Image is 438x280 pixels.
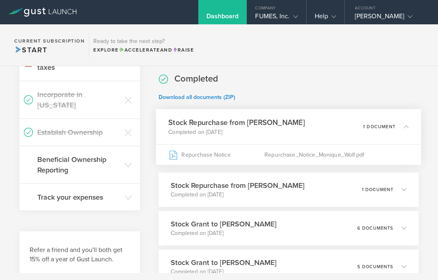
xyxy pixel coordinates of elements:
p: 1 document [363,124,396,129]
span: Raise [172,47,194,53]
p: Completed on [DATE] [171,229,277,237]
h3: Stock Repurchase from [PERSON_NAME] [171,180,305,191]
h2: Current Subscription [14,39,85,43]
div: Explore [93,46,194,54]
iframe: Chat Widget [397,241,438,280]
h2: Completed [174,73,218,85]
h3: Ready to take the next step? [93,39,194,44]
div: Ready to take the next step?ExploreAccelerateandRaise [89,32,198,58]
p: Completed on [DATE] [171,191,305,199]
div: Dashboard [206,12,239,24]
h3: Track your expenses [37,192,120,202]
div: Repurchase_Notice_Monique_Wolf.pdf [264,144,408,165]
h3: Incorporate in [US_STATE] [37,89,120,110]
h3: Stock Grant to [PERSON_NAME] [171,219,277,229]
p: Completed on [DATE] [171,268,277,276]
p: 6 documents [357,226,393,230]
span: and [119,47,173,53]
div: Help [315,12,336,24]
h3: Stock Repurchase from [PERSON_NAME] [169,117,305,128]
div: Repurchase Notice [169,144,265,165]
a: Learn more [30,272,130,277]
h3: Establish Ownership [37,127,120,138]
p: 5 documents [357,265,393,269]
div: FUMES, Inc. [255,12,298,24]
span: Accelerate [119,47,160,53]
span: Start [14,45,47,54]
p: 1 document [362,187,393,192]
p: Completed on [DATE] [169,128,305,136]
h3: Beneficial Ownership Reporting [37,154,120,175]
h3: Refer a friend and you'll both get 15% off a year of Gust Launch. [30,246,130,264]
h3: Stock Grant to [PERSON_NAME] [171,257,277,268]
div: [PERSON_NAME] [355,12,424,24]
a: Download all documents (ZIP) [159,94,235,101]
